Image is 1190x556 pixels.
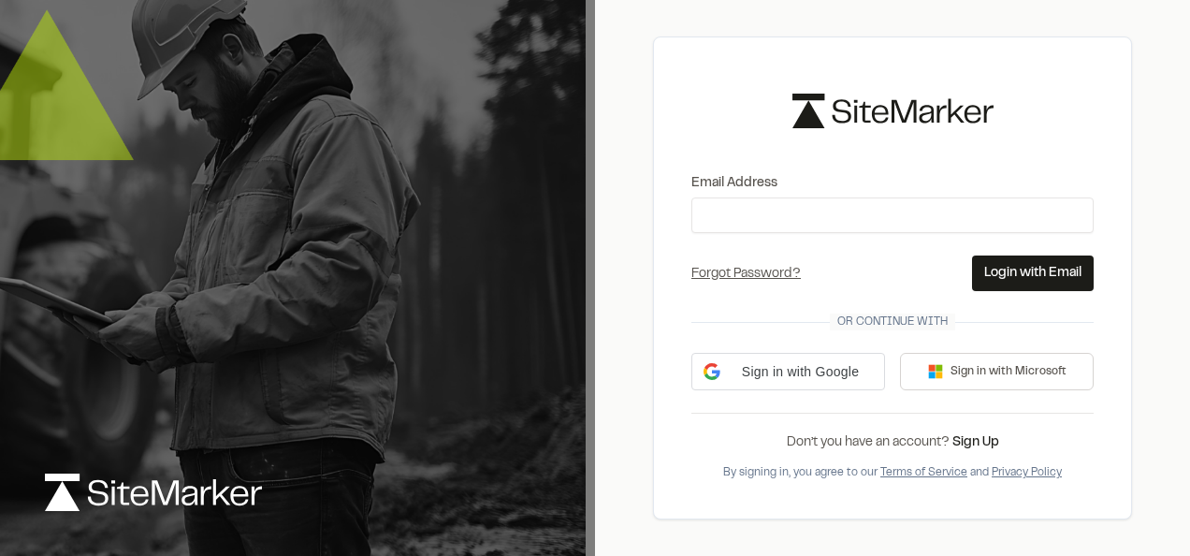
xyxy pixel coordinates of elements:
label: Email Address [691,173,1094,194]
button: Terms of Service [880,464,967,481]
div: Don’t you have an account? [691,432,1094,453]
div: By signing in, you agree to our and [691,464,1094,481]
span: Sign in with Google [728,362,873,382]
span: Or continue with [830,314,955,330]
div: Sign in with Google [691,353,885,390]
button: Sign in with Microsoft [900,353,1094,390]
img: logo-black-rebrand.svg [792,94,994,128]
a: Forgot Password? [691,269,801,280]
a: Sign Up [952,437,999,448]
img: logo-white-rebrand.svg [45,474,262,511]
button: Privacy Policy [992,464,1062,481]
button: Login with Email [972,256,1094,291]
